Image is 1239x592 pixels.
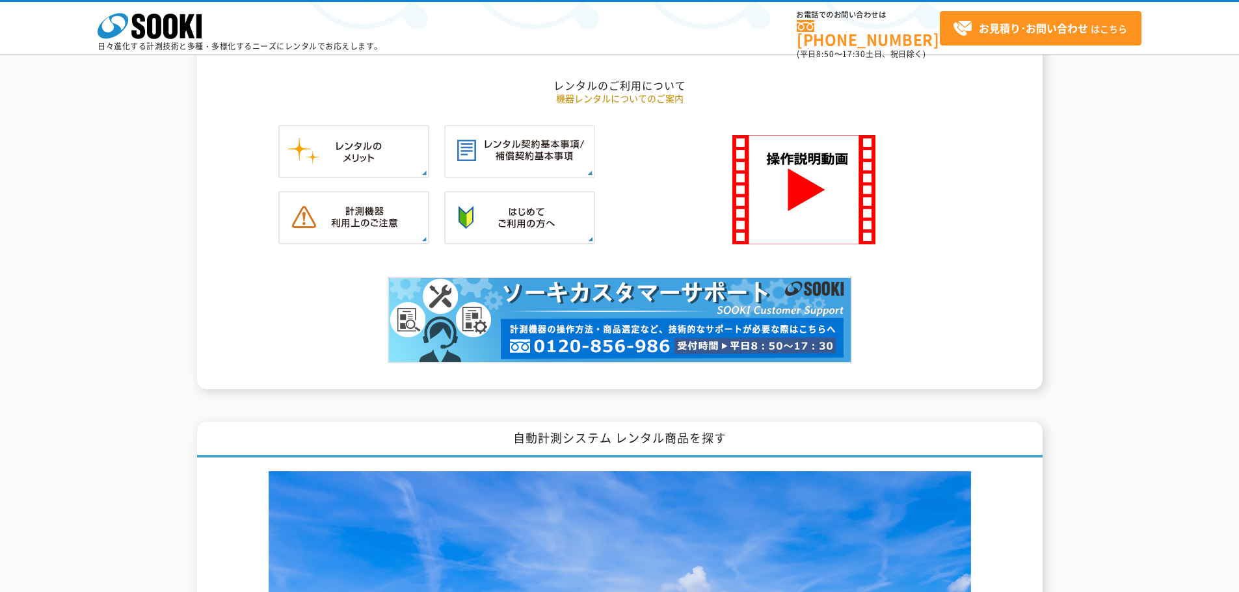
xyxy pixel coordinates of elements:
a: [PHONE_NUMBER] [797,20,940,47]
img: レンタルのメリット [278,125,429,178]
a: はじめてご利用の方へ [444,231,595,243]
p: 日々進化する計測技術と多種・多様化するニーズにレンタルでお応えします。 [98,42,382,50]
img: SOOKI 操作説明動画 [732,135,875,244]
span: 8:50 [816,48,834,60]
img: カスタマーサポート [388,277,852,363]
img: 計測機器ご利用上のご注意 [278,191,429,244]
a: レンタルのメリット [278,164,429,177]
img: はじめてご利用の方へ [444,191,595,244]
h1: 自動計測システム レンタル商品を探す [197,422,1043,457]
span: (平日 ～ 土日、祝日除く) [797,48,926,60]
p: 機器レンタルについてのご案内 [239,92,1000,105]
img: レンタル契約基本事項／補償契約基本事項 [444,125,595,178]
a: 計測機器ご利用上のご注意 [278,231,429,243]
span: はこちら [953,19,1127,38]
span: 17:30 [842,48,866,60]
h2: レンタルのご利用について [239,79,1000,92]
a: レンタル契約基本事項／補償契約基本事項 [444,164,595,177]
a: お見積り･お問い合わせはこちら [940,11,1141,45]
strong: お見積り･お問い合わせ [979,20,1088,36]
span: お電話でのお問い合わせは [797,11,940,19]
